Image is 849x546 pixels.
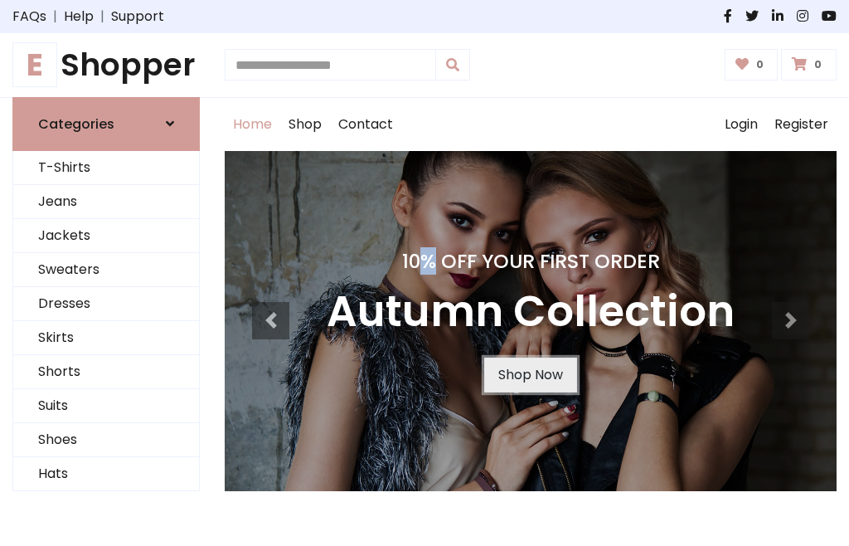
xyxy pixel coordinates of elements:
[13,321,199,355] a: Skirts
[13,219,199,253] a: Jackets
[781,49,837,80] a: 0
[13,151,199,185] a: T-Shirts
[725,49,779,80] a: 0
[13,185,199,219] a: Jeans
[12,7,46,27] a: FAQs
[810,57,826,72] span: 0
[94,7,111,27] span: |
[38,116,114,132] h6: Categories
[484,358,577,392] a: Shop Now
[327,286,735,338] h3: Autumn Collection
[13,389,199,423] a: Suits
[13,423,199,457] a: Shoes
[752,57,768,72] span: 0
[13,355,199,389] a: Shorts
[12,42,57,87] span: E
[327,250,735,273] h4: 10% Off Your First Order
[13,253,199,287] a: Sweaters
[330,98,401,151] a: Contact
[64,7,94,27] a: Help
[111,7,164,27] a: Support
[13,287,199,321] a: Dresses
[225,98,280,151] a: Home
[12,46,200,84] a: EShopper
[766,98,837,151] a: Register
[12,46,200,84] h1: Shopper
[46,7,64,27] span: |
[12,97,200,151] a: Categories
[13,457,199,491] a: Hats
[280,98,330,151] a: Shop
[716,98,766,151] a: Login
